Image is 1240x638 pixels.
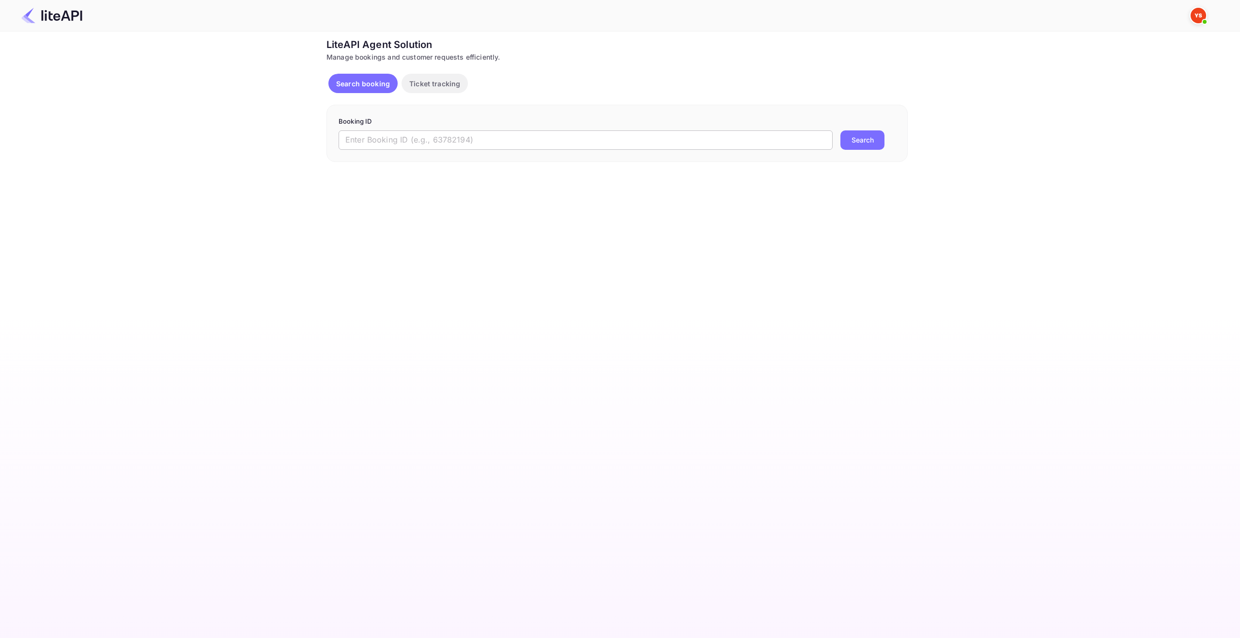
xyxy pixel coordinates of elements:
[339,130,833,150] input: Enter Booking ID (e.g., 63782194)
[326,52,908,62] div: Manage bookings and customer requests efficiently.
[21,8,82,23] img: LiteAPI Logo
[840,130,884,150] button: Search
[1191,8,1206,23] img: Yandex Support
[339,117,896,127] p: Booking ID
[326,37,908,52] div: LiteAPI Agent Solution
[409,79,460,89] p: Ticket tracking
[336,79,390,89] p: Search booking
